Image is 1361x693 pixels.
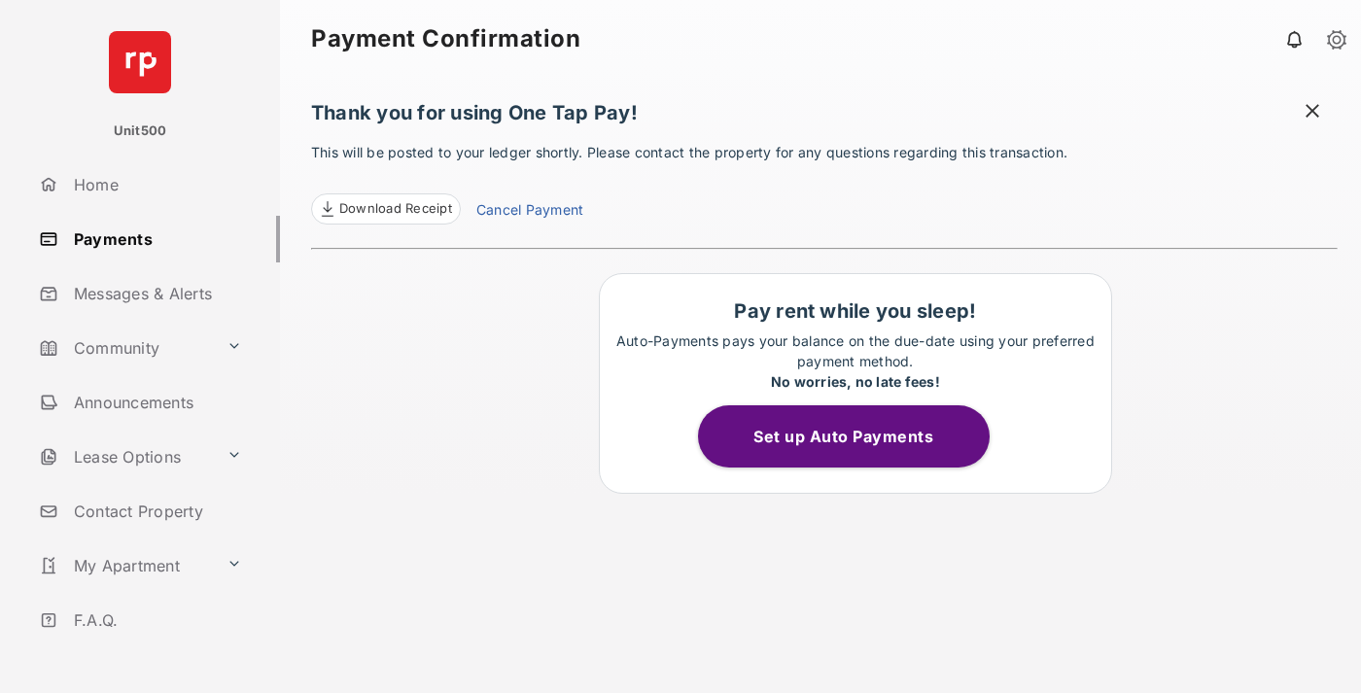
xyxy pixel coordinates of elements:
strong: Payment Confirmation [311,27,580,51]
a: Community [31,325,219,371]
a: Set up Auto Payments [698,427,1013,446]
a: Download Receipt [311,193,461,225]
a: Lease Options [31,433,219,480]
a: My Apartment [31,542,219,589]
a: Cancel Payment [476,199,583,225]
p: This will be posted to your ledger shortly. Please contact the property for any questions regardi... [311,142,1338,225]
span: Download Receipt [339,199,452,219]
a: Home [31,161,280,208]
h1: Pay rent while you sleep! [610,299,1101,323]
a: F.A.Q. [31,597,280,643]
a: Announcements [31,379,280,426]
a: Contact Property [31,488,280,535]
p: Auto-Payments pays your balance on the due-date using your preferred payment method. [610,330,1101,392]
h1: Thank you for using One Tap Pay! [311,101,1338,134]
div: No worries, no late fees! [610,371,1101,392]
button: Set up Auto Payments [698,405,990,468]
p: Unit500 [114,121,167,141]
a: Payments [31,216,280,262]
a: Messages & Alerts [31,270,280,317]
img: svg+xml;base64,PHN2ZyB4bWxucz0iaHR0cDovL3d3dy53My5vcmcvMjAwMC9zdmciIHdpZHRoPSI2NCIgaGVpZ2h0PSI2NC... [109,31,171,93]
